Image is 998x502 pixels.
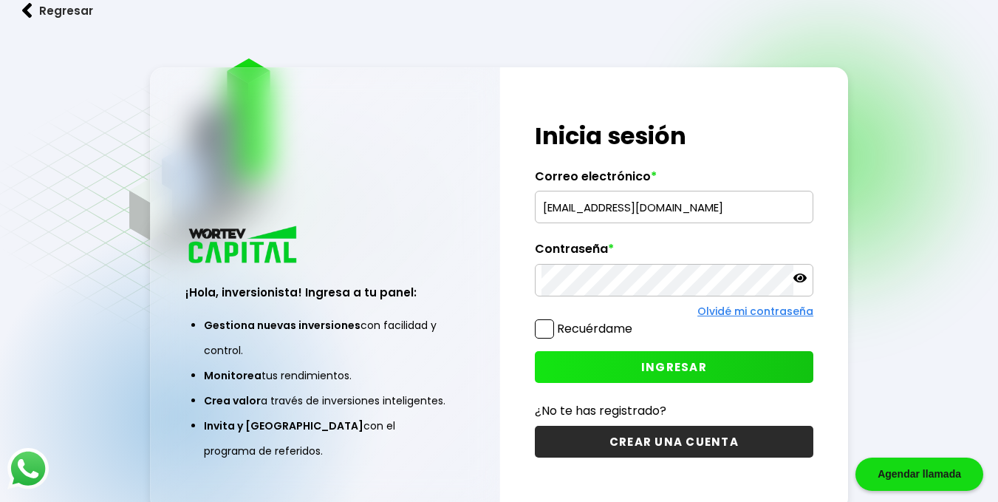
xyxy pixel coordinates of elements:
[535,426,813,458] button: CREAR UNA CUENTA
[535,351,813,383] button: INGRESAR
[535,401,813,420] p: ¿No te has registrado?
[7,448,49,489] img: logos_whatsapp-icon.242b2217.svg
[535,242,813,264] label: Contraseña
[697,304,813,319] a: Olvidé mi contraseña
[204,393,261,408] span: Crea valor
[535,118,813,154] h1: Inicia sesión
[557,320,632,337] label: Recuérdame
[22,3,33,18] img: flecha izquierda
[204,318,360,333] span: Gestiona nuevas inversiones
[541,191,807,223] input: hola@wortev.capital
[855,458,983,491] div: Agendar llamada
[641,359,707,375] span: INGRESAR
[535,401,813,458] a: ¿No te has registrado?CREAR UNA CUENTA
[204,363,446,388] li: tus rendimientos.
[535,169,813,191] label: Correo electrónico
[204,368,262,383] span: Monitorea
[204,413,446,464] li: con el programa de referidos.
[185,284,465,301] h3: ¡Hola, inversionista! Ingresa a tu panel:
[204,418,363,433] span: Invita y [GEOGRAPHIC_DATA]
[185,224,302,268] img: logo_wortev_capital
[204,313,446,363] li: con facilidad y control.
[204,388,446,413] li: a través de inversiones inteligentes.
